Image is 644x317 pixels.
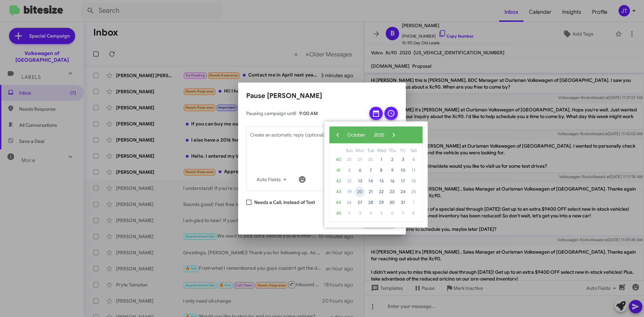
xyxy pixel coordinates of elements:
th: weekday [408,147,419,154]
span: 3 [355,208,365,219]
h2: Pause [PERSON_NAME] [246,91,398,101]
span: 41 [333,165,344,176]
button: ‹ [333,130,343,140]
span: 29 [355,154,365,165]
span: 28 [365,197,376,208]
span: 26 [344,197,355,208]
span: 28 [344,154,355,165]
button: October [343,130,370,140]
th: weekday [397,147,408,154]
span: 3 [397,154,408,165]
span: 29 [376,197,387,208]
span: 18 [408,176,419,187]
span: 7 [397,208,408,219]
span: 23 [387,187,397,197]
span: Auto Fields [257,173,289,186]
span: 12 [344,176,355,187]
span: 21 [365,187,376,197]
span: 31 [397,197,408,208]
span: 10 [397,165,408,176]
bs-datepicker-navigation-view: ​ ​ ​ [333,130,399,136]
span: 30 [387,197,397,208]
button: Auto Fields [251,173,294,186]
button: › [389,130,399,140]
span: 6 [387,208,397,219]
span: 43 [333,187,344,197]
span: 40 [333,154,344,165]
span: 1 [408,197,419,208]
span: 44 [333,197,344,208]
span: 5 [344,165,355,176]
span: 8 [408,208,419,219]
span: 20 [355,187,365,197]
span: 19 [344,187,355,197]
span: Needs a Call, instead of Text [254,198,315,206]
button: 2025 [370,130,389,140]
th: weekday [365,147,376,154]
th: weekday [387,147,397,154]
span: 16 [387,176,397,187]
span: Pausing campaign until [246,110,364,117]
span: 17 [397,176,408,187]
span: 4 [408,154,419,165]
span: 2 [387,154,397,165]
span: 45 [333,208,344,219]
th: weekday [355,147,365,154]
span: 22 [376,187,387,197]
th: weekday [344,147,355,154]
span: 4 [365,208,376,219]
span: 5 [376,208,387,219]
span: 13 [355,176,365,187]
bs-datepicker-container: calendar [324,121,428,227]
span: 9:00 AM [299,110,318,116]
span: 1 [376,154,387,165]
span: 14 [365,176,376,187]
span: October [347,132,365,138]
span: 2025 [374,132,384,138]
span: 24 [397,187,408,197]
span: 9 [387,165,397,176]
span: 25 [408,187,419,197]
span: 42 [333,176,344,187]
span: 2 [344,208,355,219]
span: 6 [355,165,365,176]
th: weekday [376,147,387,154]
span: 27 [355,197,365,208]
span: 15 [376,176,387,187]
span: 7 [365,165,376,176]
span: 30 [365,154,376,165]
span: 8 [376,165,387,176]
span: 11 [408,165,419,176]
